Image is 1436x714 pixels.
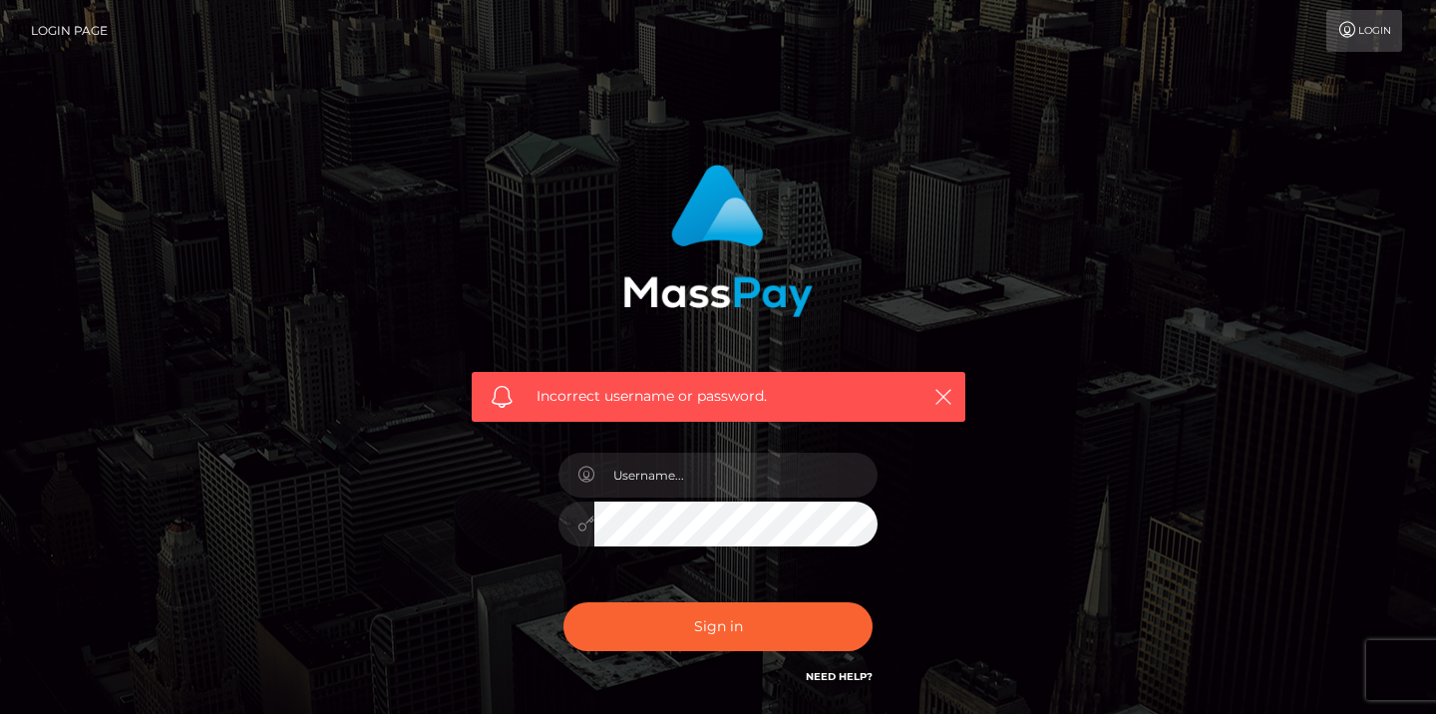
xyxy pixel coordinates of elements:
[806,670,873,683] a: Need Help?
[537,386,900,407] span: Incorrect username or password.
[1326,10,1402,52] a: Login
[563,602,873,651] button: Sign in
[623,165,813,317] img: MassPay Login
[594,453,878,498] input: Username...
[31,10,108,52] a: Login Page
